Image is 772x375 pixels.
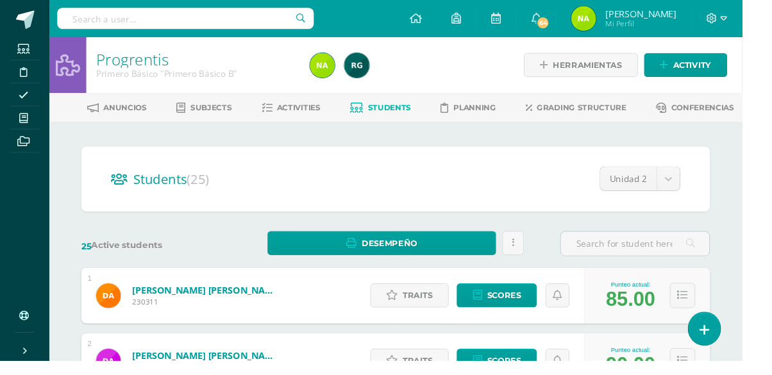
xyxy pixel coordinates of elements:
[90,102,153,122] a: Anuncios
[100,51,176,72] a: Progrentis
[364,102,428,122] a: Students
[507,296,542,319] span: Scores
[100,295,126,321] img: f6b328cb1e2f4d12d442acf6045e36ba.png
[547,102,651,122] a: Grading structure
[85,250,95,262] span: 25
[194,178,217,196] span: (25)
[108,107,153,117] span: Anuncios
[198,107,241,117] span: Subjects
[458,102,516,122] a: Planning
[100,71,307,83] div: Primero Básico 'Primero Básico B'
[630,360,682,367] div: Punteo actual:
[323,55,348,81] img: e7204cb6e19894517303226b3150e977.png
[288,107,333,117] span: Activities
[60,8,326,30] input: Search a user…
[575,56,647,79] span: Herramientas
[138,296,292,308] a: [PERSON_NAME] [PERSON_NAME]
[358,55,384,81] img: e044b199acd34bf570a575bac584e1d1.png
[698,107,764,117] span: Conferencias
[630,19,703,30] span: Mi Perfil
[630,8,703,21] span: [PERSON_NAME]
[634,174,673,198] span: Unidad 2
[278,240,516,265] a: Desempeño
[138,308,292,319] span: 230311
[385,295,467,320] a: Traits
[682,102,764,122] a: Conferencias
[594,6,620,32] img: e7204cb6e19894517303226b3150e977.png
[383,107,428,117] span: Students
[91,353,96,362] div: 2
[183,102,241,122] a: Subjects
[419,296,450,319] span: Traits
[583,241,738,266] input: Search for student here…
[272,102,333,122] a: Activities
[558,107,651,117] span: Grading structure
[138,178,217,196] span: Students
[85,249,240,262] label: Active students
[475,295,558,320] a: Scores
[630,299,682,323] div: 85.00
[91,285,96,294] div: 1
[376,242,434,265] span: Desempeño
[630,292,682,299] div: Punteo actual:
[670,55,757,80] a: Activity
[100,53,307,71] h1: Progrentis
[700,56,740,79] span: Activity
[472,107,516,117] span: Planning
[558,17,572,31] span: 64
[545,55,664,80] a: Herramientas
[625,174,707,198] a: Unidad 2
